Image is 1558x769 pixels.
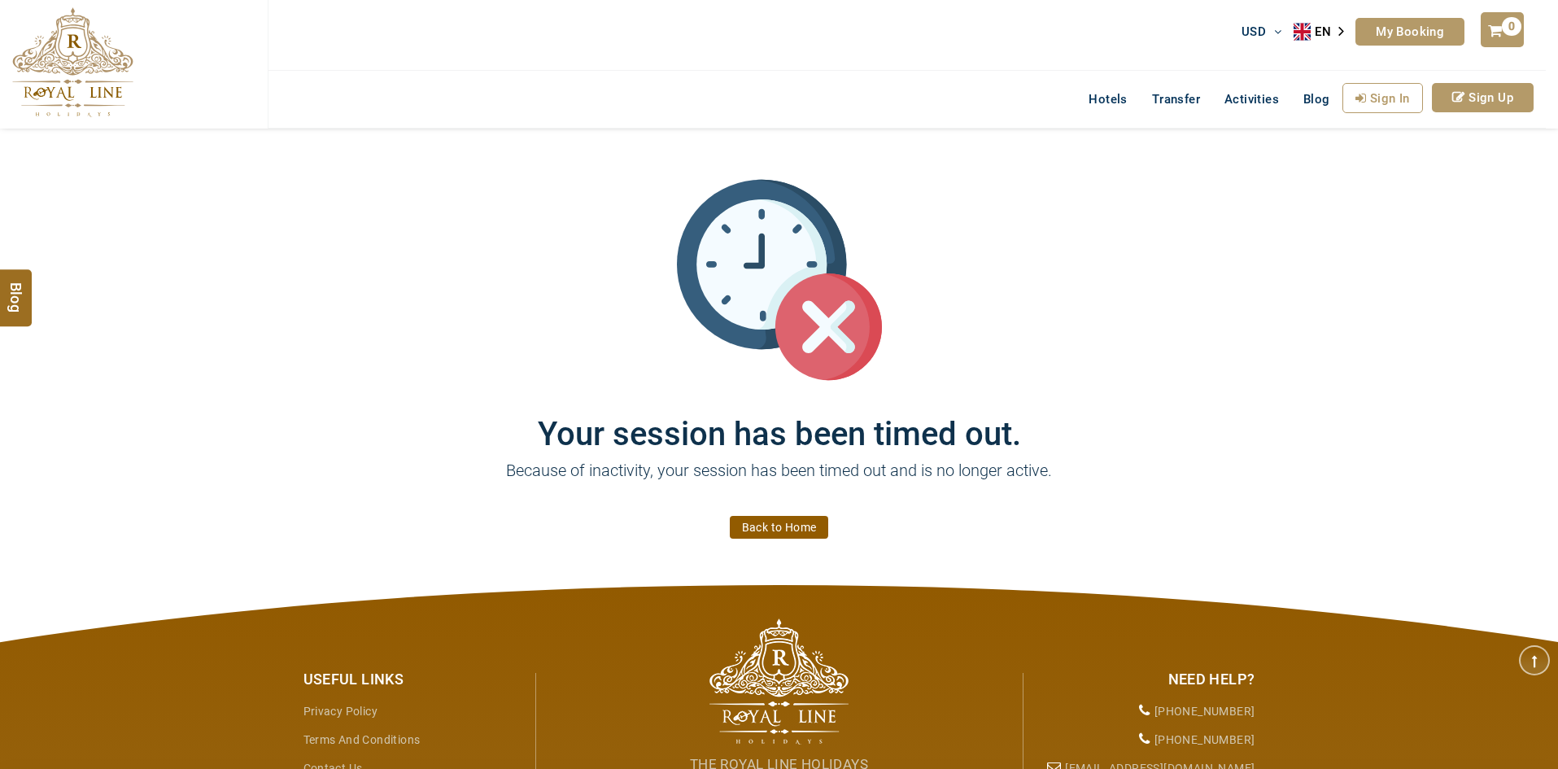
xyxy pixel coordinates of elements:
li: [PHONE_NUMBER] [1036,726,1255,754]
span: Blog [6,282,27,295]
img: session_time_out.svg [677,177,882,382]
a: Back to Home [730,516,829,539]
a: Terms and Conditions [303,733,421,746]
span: Blog [1303,92,1330,107]
a: Activities [1212,83,1291,116]
div: Language [1294,20,1355,44]
div: Need Help? [1036,669,1255,690]
img: The Royal Line Holidays [709,618,849,745]
div: Useful Links [303,669,523,690]
a: Privacy Policy [303,705,378,718]
a: Sign In [1342,83,1423,113]
span: 0 [1502,17,1521,36]
li: [PHONE_NUMBER] [1036,697,1255,726]
a: My Booking [1355,18,1464,46]
a: EN [1294,20,1355,44]
span: USD [1242,24,1266,39]
aside: Language selected: English [1294,20,1355,44]
h1: Your session has been timed out. [291,382,1268,453]
a: Transfer [1140,83,1212,116]
a: Hotels [1076,83,1139,116]
p: Because of inactivity, your session has been timed out and is no longer active. [291,458,1268,507]
a: Blog [1291,83,1342,116]
a: 0 [1481,12,1523,47]
img: The Royal Line Holidays [12,7,133,117]
a: Sign Up [1432,83,1534,112]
